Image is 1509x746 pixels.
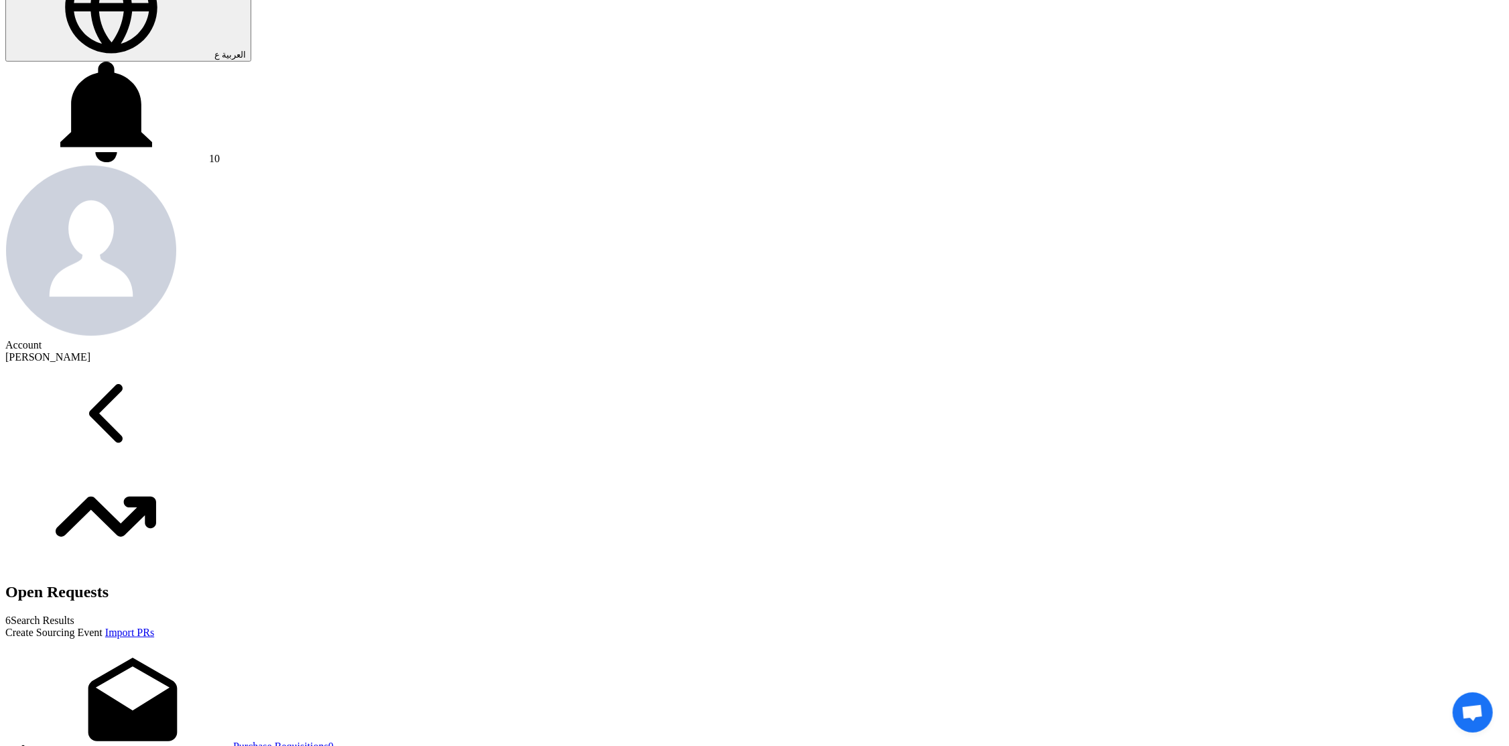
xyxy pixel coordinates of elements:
span: 10 [209,153,220,164]
span: 6 [5,615,11,626]
span: Search Results [5,615,74,626]
div: Account [5,339,1504,351]
img: profile_test.png [5,165,177,336]
a: Open chat [1453,692,1493,733]
a: Import PRs [105,627,154,638]
h2: Open Requests [5,583,1504,601]
span: ع [214,50,220,60]
span: العربية [222,50,246,60]
div: [PERSON_NAME] [5,351,1504,363]
a: Create Sourcing Event [5,627,105,638]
